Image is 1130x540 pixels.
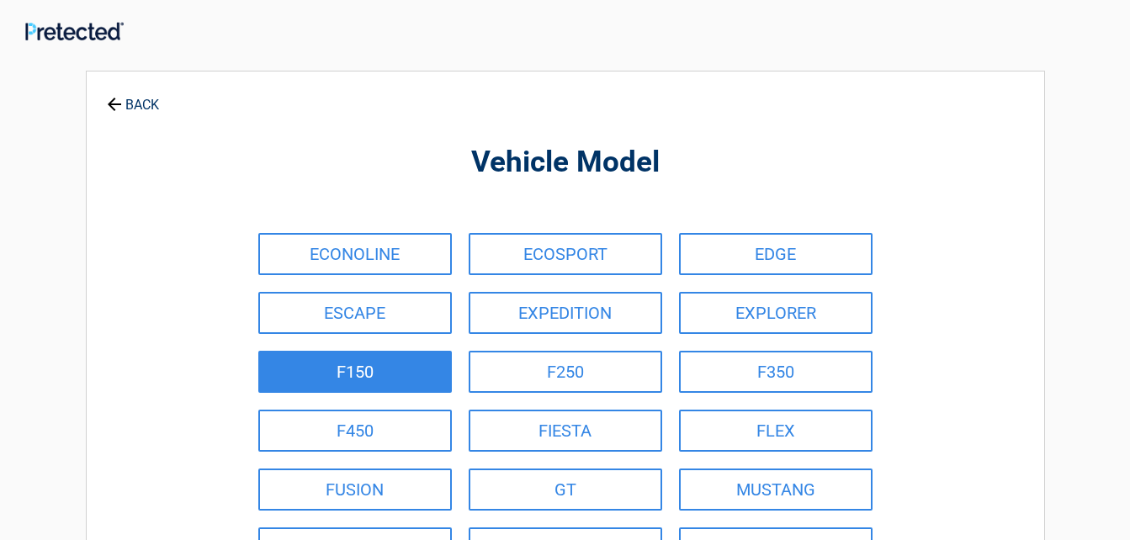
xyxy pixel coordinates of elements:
[469,410,662,452] a: FIESTA
[258,410,452,452] a: F450
[469,351,662,393] a: F250
[679,469,873,511] a: MUSTANG
[469,233,662,275] a: ECOSPORT
[679,233,873,275] a: EDGE
[258,351,452,393] a: F150
[258,292,452,334] a: ESCAPE
[679,351,873,393] a: F350
[103,82,162,112] a: BACK
[258,233,452,275] a: ECONOLINE
[25,22,124,40] img: Main Logo
[469,469,662,511] a: GT
[679,410,873,452] a: FLEX
[179,143,952,183] h2: Vehicle Model
[469,292,662,334] a: EXPEDITION
[258,469,452,511] a: FUSION
[679,292,873,334] a: EXPLORER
